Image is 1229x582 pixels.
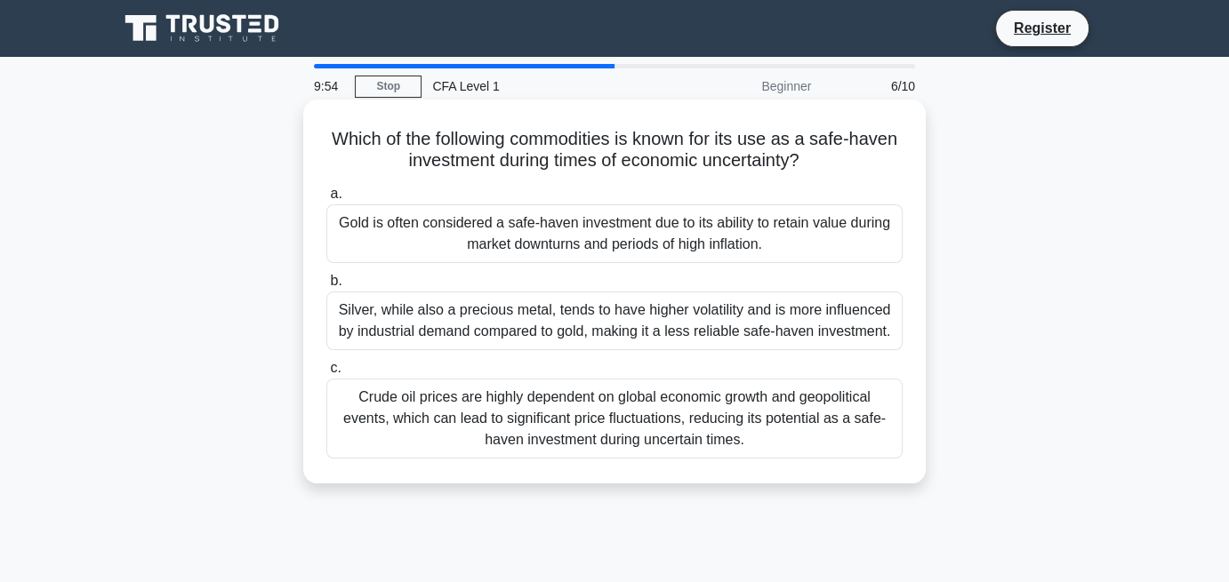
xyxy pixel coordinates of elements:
div: CFA Level 1 [422,68,666,104]
span: b. [330,273,341,288]
div: Beginner [666,68,822,104]
h5: Which of the following commodities is known for its use as a safe-haven investment during times o... [325,128,904,172]
div: 6/10 [822,68,926,104]
div: Gold is often considered a safe-haven investment due to its ability to retain value during market... [326,204,903,263]
div: Crude oil prices are highly dependent on global economic growth and geopolitical events, which ca... [326,379,903,458]
span: a. [330,186,341,201]
div: 9:54 [303,68,355,104]
span: c. [330,360,341,375]
a: Register [1003,17,1081,39]
div: Silver, while also a precious metal, tends to have higher volatility and is more influenced by in... [326,291,903,350]
a: Stop [355,76,422,98]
